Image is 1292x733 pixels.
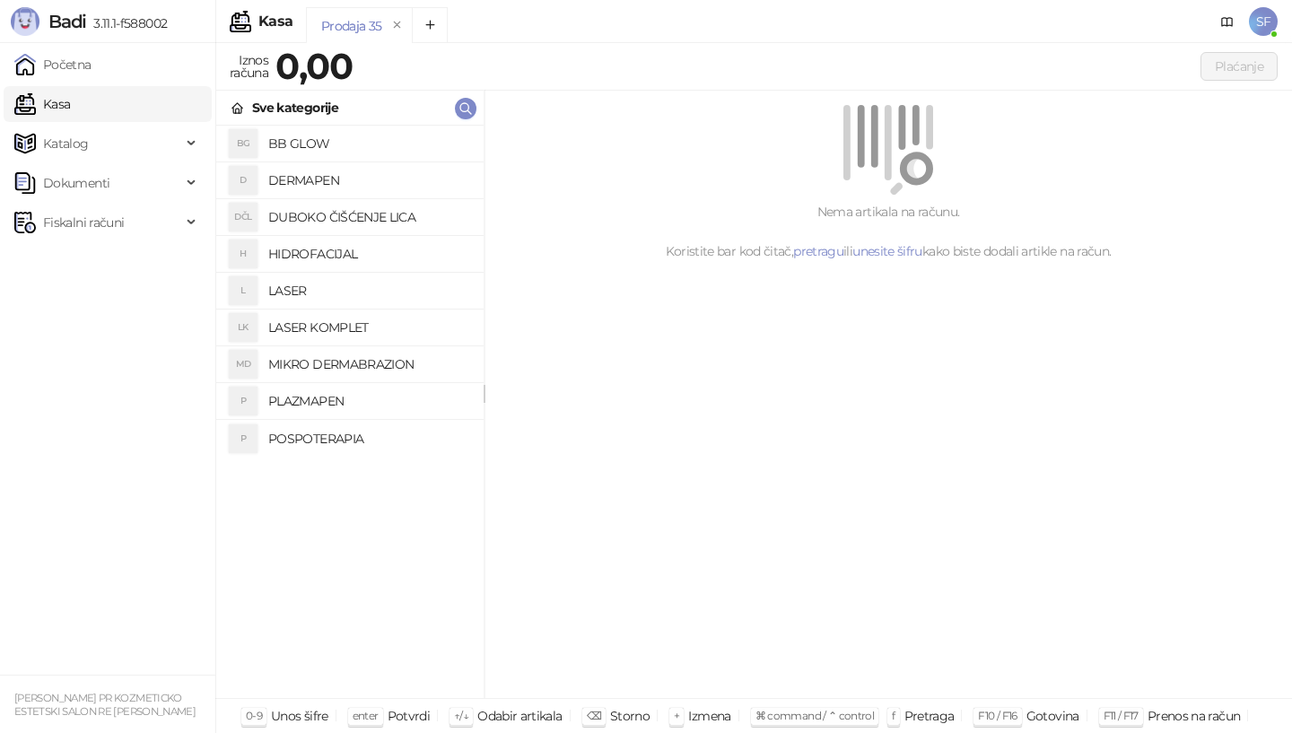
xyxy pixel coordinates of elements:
[14,692,196,718] small: [PERSON_NAME] PR KOZMETICKO ESTETSKI SALON RE [PERSON_NAME]
[268,166,469,195] h4: DERMAPEN
[229,424,258,453] div: P
[454,709,468,722] span: ↑/↓
[587,709,601,722] span: ⌫
[610,704,650,728] div: Storno
[978,709,1017,722] span: F10 / F16
[1148,704,1240,728] div: Prenos na račun
[1249,7,1278,36] span: SF
[11,7,39,36] img: Logo
[755,709,875,722] span: ⌘ command / ⌃ control
[229,166,258,195] div: D
[268,203,469,231] h4: DUBOKO ČIŠĆENJE LICA
[388,704,431,728] div: Potvrdi
[268,313,469,342] h4: LASER KOMPLET
[1213,7,1242,36] a: Dokumentacija
[216,126,484,698] div: grid
[43,205,124,240] span: Fiskalni računi
[14,86,70,122] a: Kasa
[229,129,258,158] div: BG
[229,240,258,268] div: H
[268,387,469,415] h4: PLAZMAPEN
[229,276,258,305] div: L
[268,350,469,379] h4: MIKRO DERMABRAZION
[852,243,922,259] a: unesite šifru
[412,7,448,43] button: Add tab
[246,709,262,722] span: 0-9
[229,313,258,342] div: LK
[1200,52,1278,81] button: Plaćanje
[268,240,469,268] h4: HIDROFACIJAL
[229,387,258,415] div: P
[1104,709,1139,722] span: F11 / F17
[275,44,353,88] strong: 0,00
[688,704,730,728] div: Izmena
[793,243,843,259] a: pretragu
[252,98,338,118] div: Sve kategorije
[258,14,292,29] div: Kasa
[268,424,469,453] h4: POSPOTERAPIA
[86,15,167,31] span: 3.11.1-f588002
[506,202,1270,261] div: Nema artikala na računu. Koristite bar kod čitač, ili kako biste dodali artikle na račun.
[43,165,109,201] span: Dokumenti
[14,47,92,83] a: Početna
[229,350,258,379] div: MD
[48,11,86,32] span: Badi
[892,709,895,722] span: f
[268,276,469,305] h4: LASER
[268,129,469,158] h4: BB GLOW
[674,709,679,722] span: +
[386,18,409,33] button: remove
[1026,704,1079,728] div: Gotovina
[353,709,379,722] span: enter
[226,48,272,84] div: Iznos računa
[43,126,89,161] span: Katalog
[271,704,328,728] div: Unos šifre
[321,16,382,36] div: Prodaja 35
[229,203,258,231] div: DČL
[904,704,955,728] div: Pretraga
[477,704,562,728] div: Odabir artikala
